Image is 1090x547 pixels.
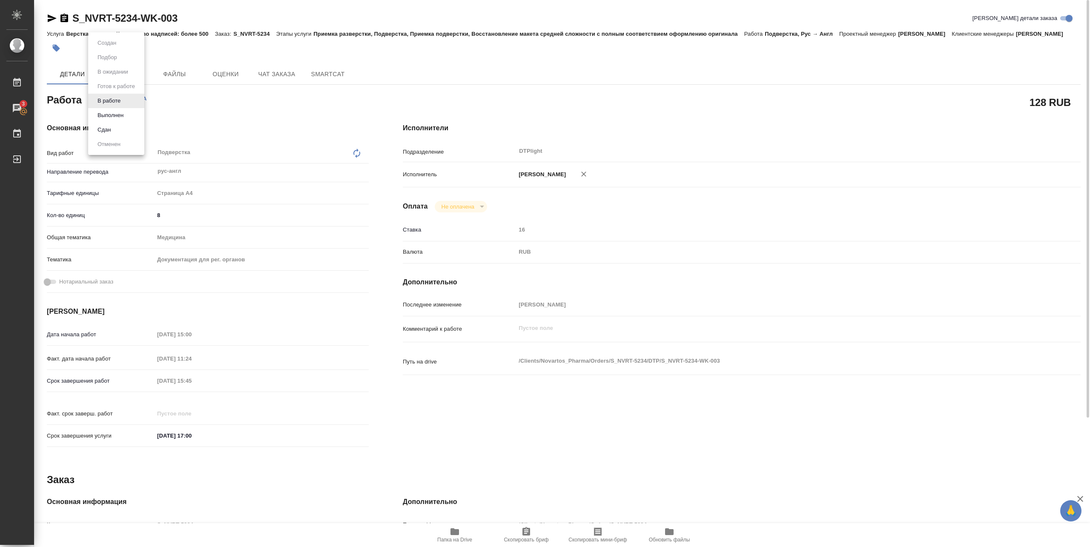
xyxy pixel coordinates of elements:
[95,67,131,77] button: В ожидании
[95,111,126,120] button: Выполнен
[95,140,123,149] button: Отменен
[95,53,120,62] button: Подбор
[95,38,119,48] button: Создан
[95,125,113,135] button: Сдан
[95,82,138,91] button: Готов к работе
[95,96,123,106] button: В работе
